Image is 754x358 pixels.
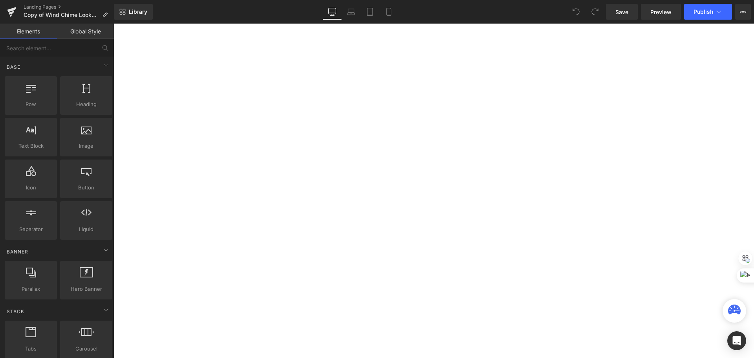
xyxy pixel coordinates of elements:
span: Row [7,100,55,108]
a: Landing Pages [24,4,114,10]
span: Publish [694,9,713,15]
span: Heading [62,100,110,108]
a: Tablet [361,4,379,20]
span: Preview [650,8,672,16]
span: Hero Banner [62,285,110,293]
span: Banner [6,248,29,255]
a: Preview [641,4,681,20]
span: Image [62,142,110,150]
span: Stack [6,308,25,315]
span: Tabs [7,345,55,353]
a: Global Style [57,24,114,39]
span: Copy of Wind Chime Lookbook [24,12,99,18]
span: Icon [7,184,55,192]
a: New Library [114,4,153,20]
button: Publish [684,4,732,20]
span: Liquid [62,225,110,233]
div: Open Intercom Messenger [727,331,746,350]
button: Redo [587,4,603,20]
span: Parallax [7,285,55,293]
button: More [735,4,751,20]
a: Desktop [323,4,342,20]
span: Save [615,8,628,16]
a: Laptop [342,4,361,20]
span: Carousel [62,345,110,353]
a: Mobile [379,4,398,20]
span: Library [129,8,147,15]
button: Undo [568,4,584,20]
span: Text Block [7,142,55,150]
span: Separator [7,225,55,233]
span: Base [6,63,21,71]
span: Button [62,184,110,192]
